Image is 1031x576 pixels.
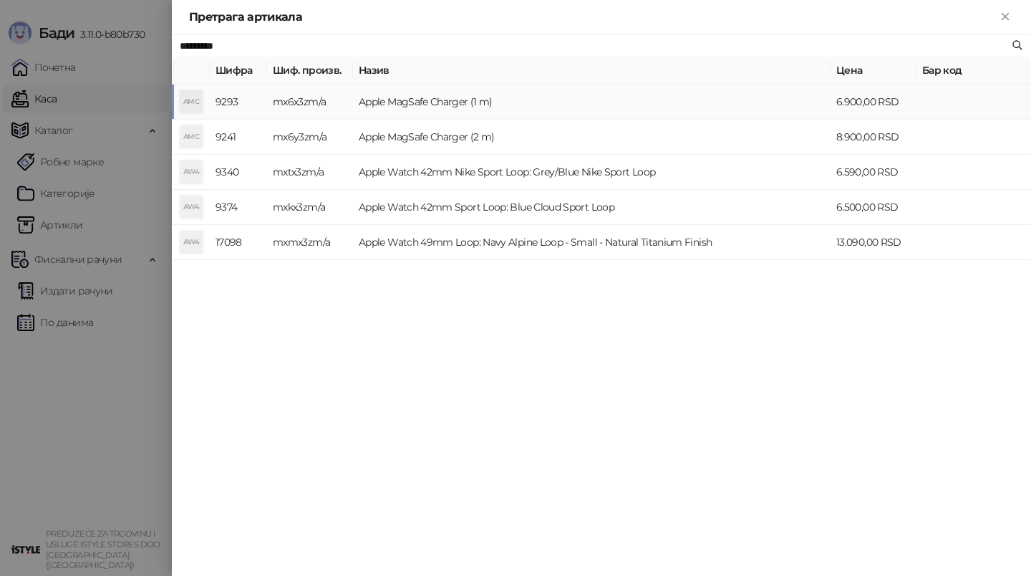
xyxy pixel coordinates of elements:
[831,120,916,155] td: 8.900,00 RSD
[831,155,916,190] td: 6.590,00 RSD
[267,225,353,260] td: mxmx3zm/a
[353,225,831,260] td: Apple Watch 49mm Loop: Navy Alpine Loop - Small - Natural Titanium Finish
[189,9,997,26] div: Претрага артикала
[267,190,353,225] td: mxkx3zm/a
[267,155,353,190] td: mxtx3zm/a
[180,90,203,113] div: AMC
[353,85,831,120] td: Apple MagSafe Charger (1 m)
[180,231,203,254] div: AW4
[210,225,267,260] td: 17098
[831,225,916,260] td: 13.090,00 RSD
[997,9,1014,26] button: Close
[180,160,203,183] div: AW4
[267,57,353,85] th: Шиф. произв.
[210,120,267,155] td: 9241
[831,190,916,225] td: 6.500,00 RSD
[353,190,831,225] td: Apple Watch 42mm Sport Loop: Blue Cloud Sport Loop
[831,57,916,85] th: Цена
[831,85,916,120] td: 6.900,00 RSD
[180,196,203,219] div: AW4
[210,85,267,120] td: 9293
[210,57,267,85] th: Шифра
[180,125,203,148] div: AMC
[210,155,267,190] td: 9340
[353,120,831,155] td: Apple MagSafe Charger (2 m)
[210,190,267,225] td: 9374
[353,57,831,85] th: Назив
[353,155,831,190] td: Apple Watch 42mm Nike Sport Loop: Grey/Blue Nike Sport Loop
[916,57,1031,85] th: Бар код
[267,120,353,155] td: mx6y3zm/a
[267,85,353,120] td: mx6x3zm/a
